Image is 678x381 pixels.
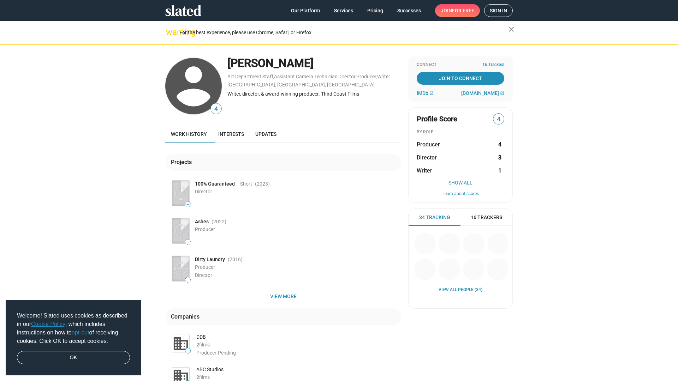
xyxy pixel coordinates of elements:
a: Assistant Camera Technician [274,74,338,79]
button: View more [165,290,401,303]
span: , [338,75,338,79]
mat-icon: close [507,25,516,34]
a: Successes [392,4,427,17]
mat-icon: open_in_new [500,91,504,95]
button: Show All [417,180,504,186]
a: Services [328,4,359,17]
span: , [376,75,377,79]
span: Director [195,272,212,278]
span: — [185,349,190,353]
span: Director [195,189,212,194]
span: Join To Connect [418,72,503,85]
span: Producer [196,350,216,356]
span: Successes [397,4,421,17]
a: [DOMAIN_NAME] [461,90,504,96]
span: - Short [238,181,252,187]
a: Producer [356,74,376,79]
span: Ashes [195,218,209,225]
button: Learn about scores [417,191,504,197]
a: Pricing [362,4,389,17]
span: Writer [417,167,432,174]
strong: 4 [498,141,501,148]
span: Profile Score [417,114,457,124]
span: Producer [195,264,215,270]
a: Join To Connect [417,72,504,85]
span: Interests [218,131,244,137]
span: films [199,342,210,347]
span: View more [171,290,395,303]
span: 16 Trackers [482,62,504,68]
span: — [185,240,190,244]
span: [DOMAIN_NAME] [461,90,499,96]
a: IMDb [417,90,434,96]
a: [GEOGRAPHIC_DATA], [GEOGRAPHIC_DATA], [GEOGRAPHIC_DATA] [227,82,375,87]
div: ABC Studios [196,366,401,373]
div: For the best experience, please use Chrome, Safari, or Firefox. [179,28,509,37]
a: Updates [250,126,282,143]
span: , [356,75,356,79]
span: 16 Trackers [471,214,502,221]
span: (2023 ) [255,181,270,187]
span: (2022 ) [212,218,226,225]
div: cookieconsent [6,300,141,376]
a: dismiss cookie message [17,351,130,364]
div: Writer, director, & award-winning producer. Third Coast Films [227,91,401,97]
div: DDB [196,334,401,340]
span: 2 [196,374,199,380]
mat-icon: warning [166,28,174,36]
span: Work history [171,131,207,137]
span: Welcome! Slated uses cookies as described in our , which includes instructions on how to of recei... [17,312,130,345]
a: Cookie Policy [31,321,65,327]
a: Director [338,74,356,79]
a: Joinfor free [435,4,480,17]
mat-icon: open_in_new [429,91,434,95]
div: [PERSON_NAME] [227,56,401,71]
a: Work history [165,126,213,143]
a: Sign in [484,4,513,17]
span: (2016 ) [228,256,243,263]
span: Our Platform [291,4,320,17]
a: View all People (34) [439,287,482,293]
span: Updates [255,131,276,137]
div: Companies [171,313,202,320]
span: Sign in [490,5,507,17]
span: Producer [417,141,440,148]
strong: 1 [498,167,501,174]
div: Connect [417,62,504,68]
span: Services [334,4,353,17]
span: 100% Guaranteed [195,181,235,187]
span: Pending [218,350,236,356]
span: 4 [493,115,504,124]
span: Dirty Laundry [195,256,225,263]
span: — [185,202,190,206]
span: Pricing [367,4,383,17]
span: films [199,374,210,380]
span: for free [452,4,474,17]
span: 34 Tracking [419,214,450,221]
span: 4 [211,104,221,114]
a: Art Department Staff [227,74,273,79]
div: Projects [171,158,195,166]
span: 2 [196,342,199,347]
a: opt-out [72,329,89,335]
span: — [185,278,190,282]
span: Join [441,4,474,17]
span: Director [417,154,437,161]
div: BY ROLE [417,129,504,135]
strong: 3 [498,154,501,161]
a: Interests [213,126,250,143]
a: Our Platform [285,4,326,17]
span: , [273,75,274,79]
span: IMDb [417,90,428,96]
span: Producer [195,226,215,232]
a: Writer [377,74,390,79]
